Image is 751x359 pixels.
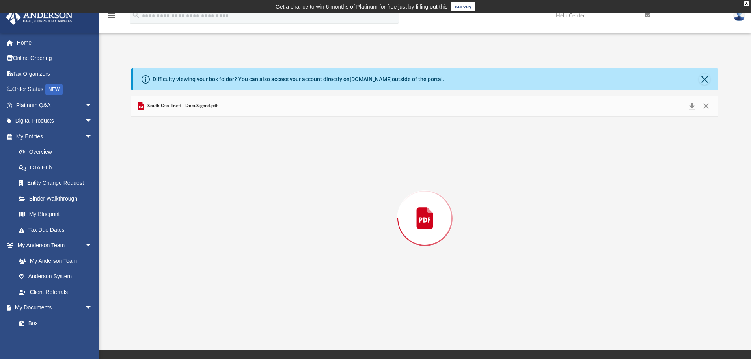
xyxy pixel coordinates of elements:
[85,300,101,316] span: arrow_drop_down
[85,128,101,145] span: arrow_drop_down
[451,2,475,11] a: survey
[6,128,104,144] a: My Entitiesarrow_drop_down
[45,84,63,95] div: NEW
[685,100,699,112] button: Download
[11,191,104,206] a: Binder Walkthrough
[106,15,116,20] a: menu
[276,2,448,11] div: Get a chance to win 6 months of Platinum for free just by filling out this
[11,222,104,238] a: Tax Due Dates
[699,74,710,85] button: Close
[11,331,101,347] a: Meeting Minutes
[4,9,75,25] img: Anderson Advisors Platinum Portal
[6,66,104,82] a: Tax Organizers
[6,35,104,50] a: Home
[146,102,218,110] span: South Oso Trust - DocuSigned.pdf
[744,1,749,6] div: close
[85,97,101,113] span: arrow_drop_down
[6,113,104,129] a: Digital Productsarrow_drop_down
[85,113,101,129] span: arrow_drop_down
[11,269,101,285] a: Anderson System
[153,75,444,84] div: Difficulty viewing your box folder? You can also access your account directly on outside of the p...
[11,175,104,191] a: Entity Change Request
[131,96,719,320] div: Preview
[11,206,101,222] a: My Blueprint
[6,300,101,316] a: My Documentsarrow_drop_down
[11,315,97,331] a: Box
[733,10,745,21] img: User Pic
[11,144,104,160] a: Overview
[6,50,104,66] a: Online Ordering
[85,238,101,254] span: arrow_drop_down
[6,82,104,98] a: Order StatusNEW
[132,11,140,19] i: search
[11,160,104,175] a: CTA Hub
[350,76,392,82] a: [DOMAIN_NAME]
[6,97,104,113] a: Platinum Q&Aarrow_drop_down
[6,238,101,253] a: My Anderson Teamarrow_drop_down
[106,11,116,20] i: menu
[699,100,713,112] button: Close
[11,284,101,300] a: Client Referrals
[11,253,97,269] a: My Anderson Team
